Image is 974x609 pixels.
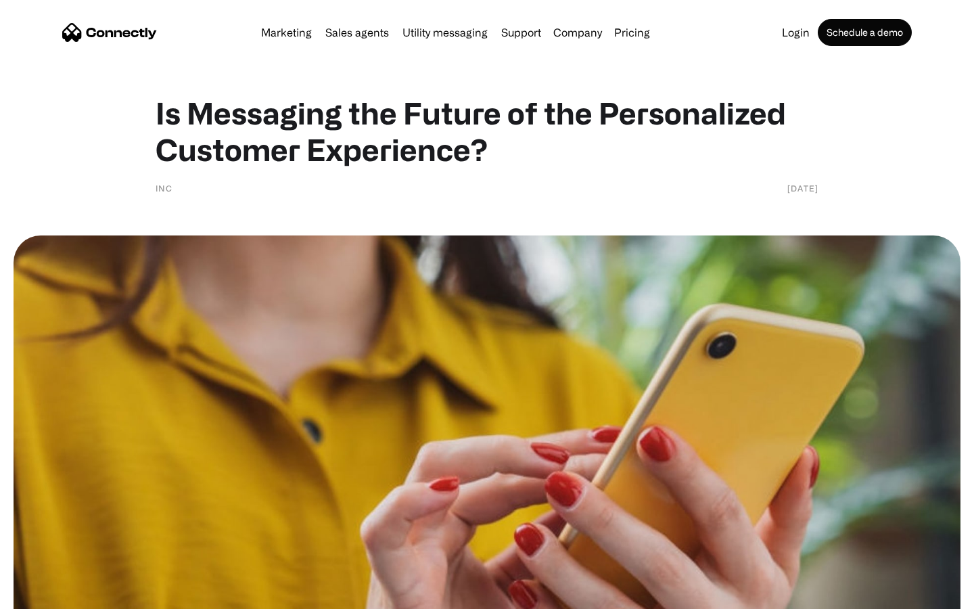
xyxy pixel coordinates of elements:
[549,23,606,42] div: Company
[14,585,81,604] aside: Language selected: English
[27,585,81,604] ul: Language list
[62,22,157,43] a: home
[818,19,912,46] a: Schedule a demo
[397,27,493,38] a: Utility messaging
[553,23,602,42] div: Company
[776,27,815,38] a: Login
[496,27,547,38] a: Support
[320,27,394,38] a: Sales agents
[609,27,655,38] a: Pricing
[787,181,818,195] div: [DATE]
[156,95,818,168] h1: Is Messaging the Future of the Personalized Customer Experience?
[156,181,172,195] div: Inc
[256,27,317,38] a: Marketing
